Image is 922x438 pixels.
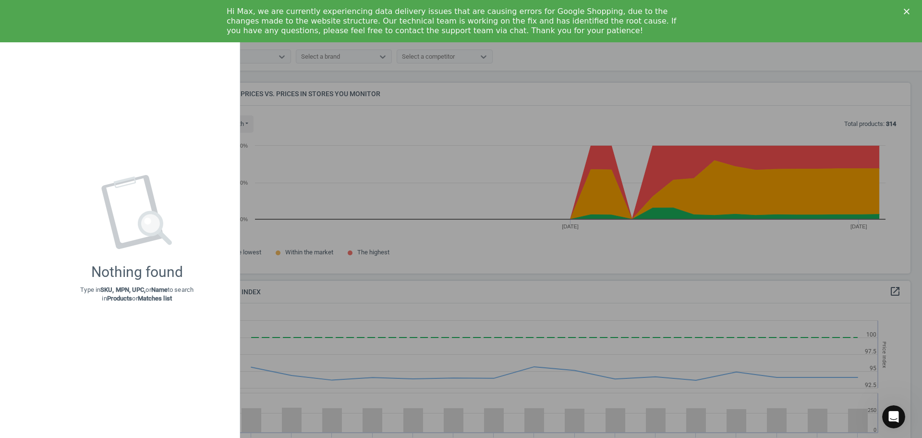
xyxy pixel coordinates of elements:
[904,9,913,14] div: Close
[107,295,133,302] strong: Products
[151,286,168,293] strong: Name
[227,7,680,36] div: Hi Max, we are currently experiencing data delivery issues that are causing errors for Google Sho...
[80,286,194,303] p: Type in or to search in or
[138,295,172,302] strong: Matches list
[882,405,905,428] iframe: Intercom live chat
[91,263,183,281] div: Nothing found
[100,286,146,293] strong: SKU, MPN, UPC,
